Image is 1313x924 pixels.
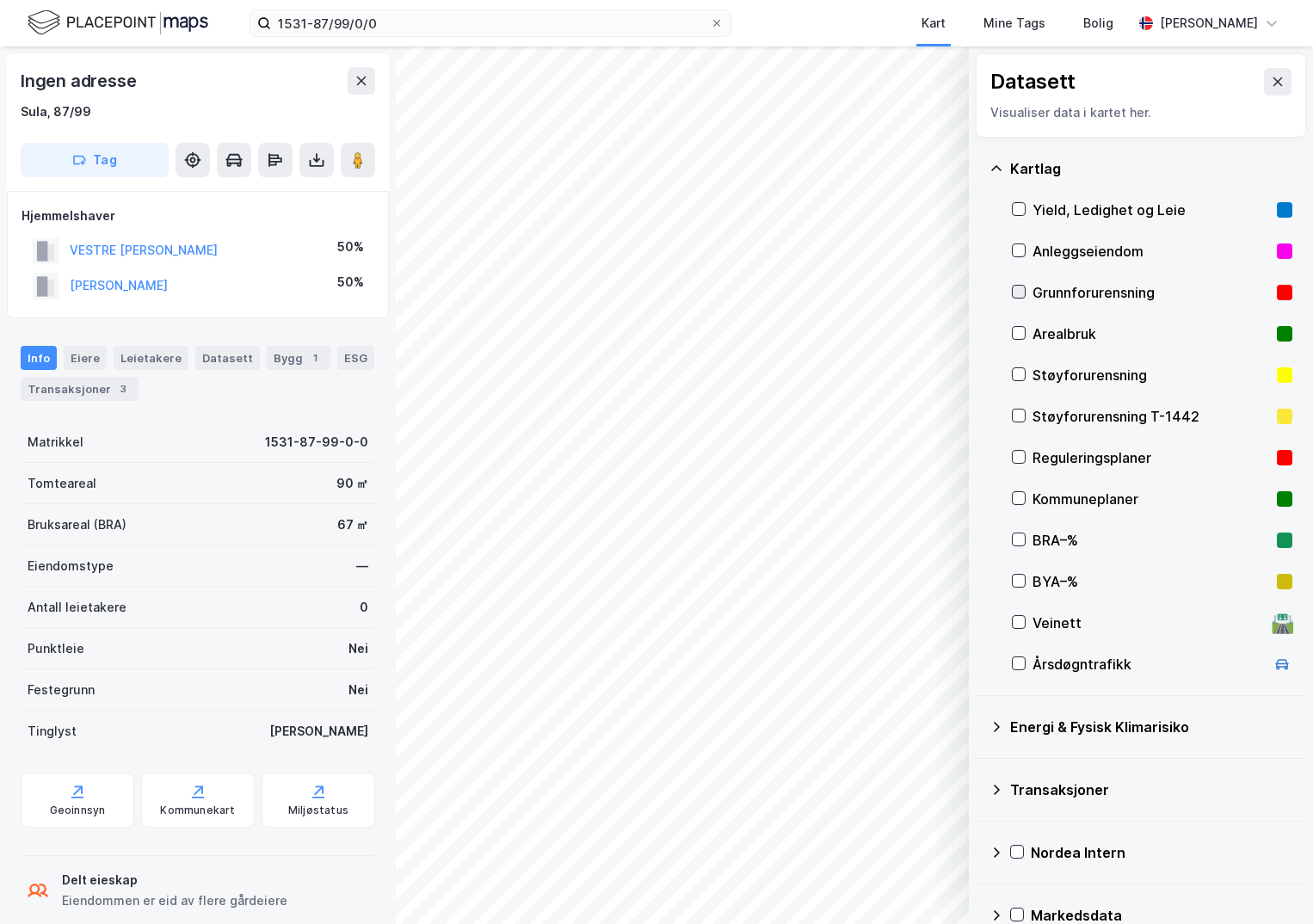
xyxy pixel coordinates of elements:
[21,346,57,370] div: Info
[360,597,368,618] div: 0
[1033,282,1270,303] div: Grunnforurensning
[22,206,374,226] div: Hjemmelshaver
[1033,241,1270,262] div: Anleggseiendom
[1083,13,1113,34] div: Bolig
[64,346,107,370] div: Eiere
[337,346,374,370] div: ESG
[337,514,368,535] div: 67 ㎡
[195,346,260,370] div: Datasett
[1227,841,1313,924] iframe: Chat Widget
[1033,571,1270,592] div: BYA–%
[50,804,106,817] div: Geoinnsyn
[28,680,95,700] div: Festegrunn
[114,346,188,370] div: Leietakere
[21,377,139,401] div: Transaksjoner
[265,432,368,453] div: 1531-87-99-0-0
[21,102,91,122] div: Sula, 87/99
[1033,200,1270,220] div: Yield, Ledighet og Leie
[1031,842,1292,863] div: Nordea Intern
[21,67,139,95] div: Ingen adresse
[28,638,84,659] div: Punktleie
[21,143,169,177] button: Tag
[1033,489,1270,509] div: Kommuneplaner
[62,870,287,890] div: Delt eieskap
[306,349,324,367] div: 1
[1033,530,1270,551] div: BRA–%
[922,13,946,34] div: Kart
[267,346,330,370] div: Bygg
[28,473,96,494] div: Tomteareal
[1271,612,1294,634] div: 🛣️
[1033,447,1270,468] div: Reguleringsplaner
[28,556,114,576] div: Eiendomstype
[1033,406,1270,427] div: Støyforurensning T-1442
[269,721,368,742] div: [PERSON_NAME]
[356,556,368,576] div: —
[1160,13,1258,34] div: [PERSON_NAME]
[1010,779,1292,800] div: Transaksjoner
[337,272,364,293] div: 50%
[1033,323,1270,344] div: Arealbruk
[288,804,348,817] div: Miljøstatus
[28,432,83,453] div: Matrikkel
[1010,717,1292,737] div: Energi & Fysisk Klimarisiko
[28,721,77,742] div: Tinglyst
[1033,654,1265,675] div: Årsdøgntrafikk
[28,8,208,38] img: logo.f888ab2527a4732fd821a326f86c7f29.svg
[1010,158,1292,179] div: Kartlag
[62,890,287,911] div: Eiendommen er eid av flere gårdeiere
[990,102,1291,123] div: Visualiser data i kartet her.
[336,473,368,494] div: 90 ㎡
[28,514,126,535] div: Bruksareal (BRA)
[1033,365,1270,385] div: Støyforurensning
[983,13,1045,34] div: Mine Tags
[337,237,364,257] div: 50%
[348,638,368,659] div: Nei
[990,68,1076,95] div: Datasett
[28,597,126,618] div: Antall leietakere
[348,680,368,700] div: Nei
[114,380,132,397] div: 3
[271,10,710,36] input: Søk på adresse, matrikkel, gårdeiere, leietakere eller personer
[1033,613,1265,633] div: Veinett
[160,804,235,817] div: Kommunekart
